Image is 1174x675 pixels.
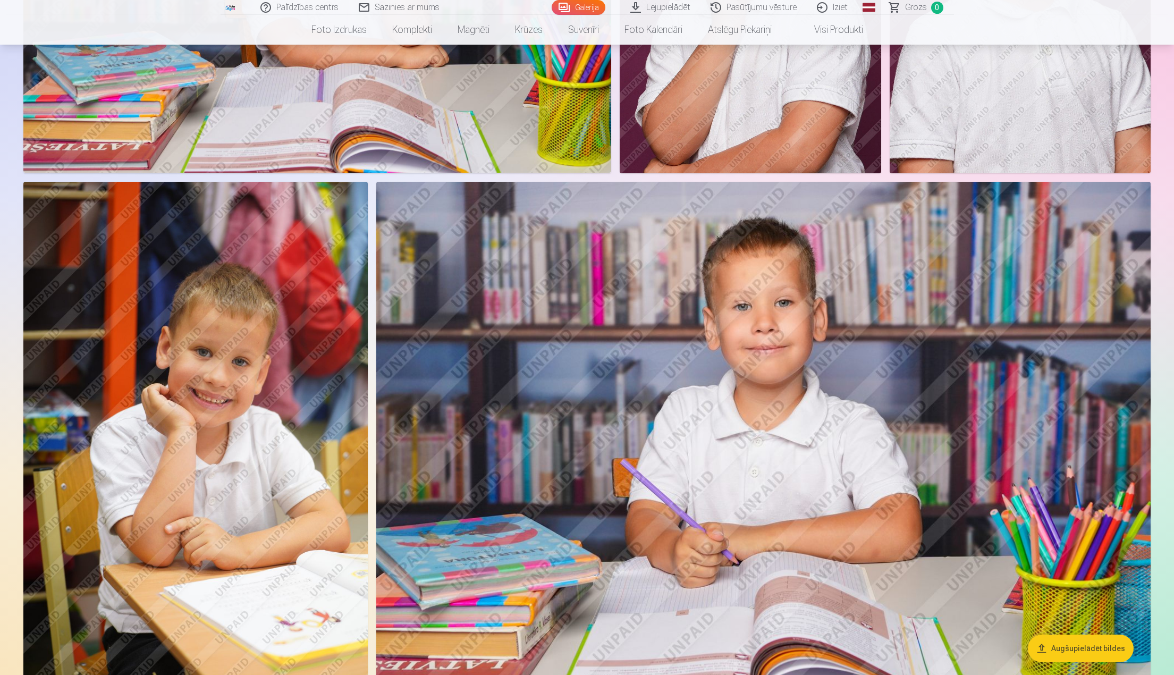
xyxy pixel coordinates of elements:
a: Krūzes [502,15,555,45]
a: Foto kalendāri [612,15,695,45]
a: Visi produkti [784,15,876,45]
span: 0 [931,2,943,14]
span: Grozs [905,1,927,14]
a: Magnēti [445,15,502,45]
a: Komplekti [379,15,445,45]
img: /fa1 [225,4,237,11]
a: Suvenīri [555,15,612,45]
button: Augšupielādēt bildes [1028,635,1134,662]
a: Foto izdrukas [299,15,379,45]
a: Atslēgu piekariņi [695,15,784,45]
